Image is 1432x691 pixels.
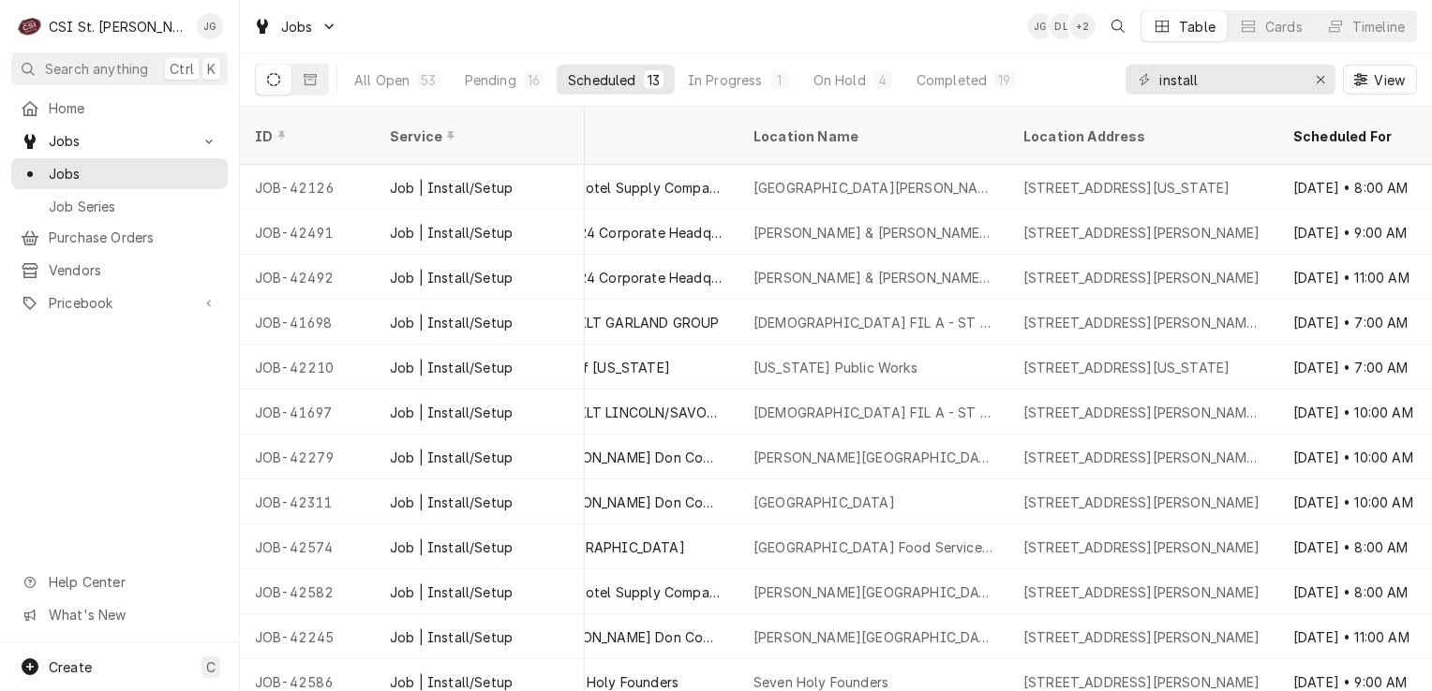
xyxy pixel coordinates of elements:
div: [GEOGRAPHIC_DATA][PERSON_NAME] [753,178,993,198]
button: Search anythingCtrlK [11,52,228,85]
button: Open search [1103,11,1133,41]
div: JOB-41698 [240,300,375,345]
div: Ford Hotel Supply Company [544,178,723,198]
div: CSI St. Louis's Avatar [17,13,43,39]
a: Vendors [11,255,228,286]
span: Pricebook [49,293,190,313]
div: 4 [877,70,888,90]
div: Tech 24 Corporate Headquarters [544,268,723,287]
div: Location Address [1023,126,1260,146]
div: [PERSON_NAME] Don Company [544,627,723,647]
div: Service [390,126,566,146]
div: JG [1027,13,1053,39]
div: DL [1049,13,1075,39]
div: Table [1179,17,1216,37]
div: JOB-42582 [240,569,375,614]
div: [PERSON_NAME] & [PERSON_NAME] #2272 [GEOGRAPHIC_DATA] [753,268,993,287]
div: Job | Install/Setup [390,448,513,467]
div: JOB-42245 [240,614,375,659]
div: JG [197,13,223,39]
div: JOB-42210 [240,345,375,390]
div: [STREET_ADDRESS][PERSON_NAME] [1023,223,1260,243]
div: Location Name [753,126,990,146]
span: Jobs [281,17,313,37]
div: [STREET_ADDRESS][PERSON_NAME] [1023,627,1260,647]
div: JOB-42311 [240,479,375,524]
a: Home [11,93,228,124]
div: [STREET_ADDRESS][PERSON_NAME][PERSON_NAME] [1023,313,1263,332]
div: JOB-42574 [240,524,375,569]
div: Job | Install/Setup [390,268,513,287]
div: 19 [998,70,1010,90]
span: Job Series [49,197,218,216]
span: Jobs [49,131,190,151]
div: [STREET_ADDRESS][PERSON_NAME] [1023,493,1260,512]
span: Vendors [49,260,218,280]
span: Help Center [49,572,216,592]
div: [STREET_ADDRESS][PERSON_NAME] [1023,537,1260,557]
div: [GEOGRAPHIC_DATA] [753,493,895,512]
div: [PERSON_NAME] Don Company [544,493,723,512]
div: Client [544,126,720,146]
div: Timeline [1352,17,1405,37]
div: Pending [465,70,516,90]
div: 53 [421,70,436,90]
div: Job | Install/Setup [390,178,513,198]
span: View [1370,70,1409,90]
div: Completed [917,70,987,90]
div: CSI St. [PERSON_NAME] [49,17,186,37]
div: Job | Install/Setup [390,627,513,647]
div: David Lindsey's Avatar [1049,13,1075,39]
div: Jeff George's Avatar [197,13,223,39]
div: Jeff George's Avatar [1027,13,1053,39]
div: [PERSON_NAME][GEOGRAPHIC_DATA] [753,582,993,602]
div: + 2 [1069,13,1096,39]
div: JOB-42279 [240,434,375,479]
div: Job | Install/Setup [390,313,513,332]
span: Purchase Orders [49,228,218,247]
div: JOB-42492 [240,255,375,300]
a: Jobs [11,158,228,189]
a: Job Series [11,191,228,222]
div: Tech 24 Corporate Headquarters [544,223,723,243]
div: [STREET_ADDRESS][US_STATE] [1023,178,1230,198]
div: JOB-41697 [240,390,375,434]
div: [STREET_ADDRESS][US_STATE] [1023,358,1230,377]
span: K [207,59,216,79]
input: Keyword search [1159,65,1300,95]
span: C [206,657,216,677]
span: Jobs [49,164,218,184]
span: Create [49,659,92,675]
div: [PERSON_NAME][GEOGRAPHIC_DATA] [753,627,993,647]
div: JOB-42491 [240,210,375,255]
div: All Open [354,70,410,90]
div: [PERSON_NAME] Don Company [544,448,723,467]
div: In Progress [688,70,763,90]
div: [GEOGRAPHIC_DATA] Food Service Dept [753,537,993,557]
div: [STREET_ADDRESS][PERSON_NAME][PERSON_NAME] [1023,448,1263,467]
a: Go to Help Center [11,566,228,597]
div: ID [255,126,356,146]
div: 1 [774,70,785,90]
div: 16 [528,70,540,90]
button: View [1343,65,1417,95]
div: C [17,13,43,39]
span: What's New [49,605,216,625]
div: 13 [648,70,660,90]
div: Job | Install/Setup [390,582,513,602]
span: Home [49,98,218,118]
div: Job | Install/Setup [390,403,513,422]
div: [US_STATE] Public Works [753,358,917,377]
div: Job | Install/Setup [390,358,513,377]
div: Job | Install/Setup [390,493,513,512]
div: Cards [1265,17,1303,37]
div: [STREET_ADDRESS][PERSON_NAME] [1023,582,1260,602]
div: [PERSON_NAME][GEOGRAPHIC_DATA] [753,448,993,467]
div: [STREET_ADDRESS][PERSON_NAME][PERSON_NAME] [1023,403,1263,422]
span: Ctrl [170,59,194,79]
a: Purchase Orders [11,222,228,253]
div: JOB-42126 [240,165,375,210]
span: Search anything [45,59,148,79]
div: Job | Install/Setup [390,223,513,243]
div: Ford Hotel Supply Company [544,582,723,602]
